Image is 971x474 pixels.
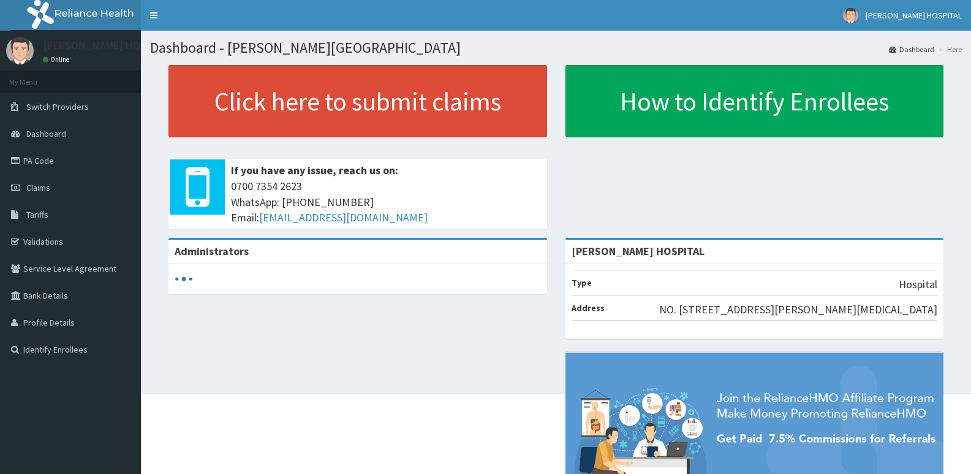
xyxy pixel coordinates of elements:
[889,44,934,55] a: Dashboard
[231,163,398,177] b: If you have any issue, reach us on:
[572,277,592,288] b: Type
[572,244,705,258] strong: [PERSON_NAME] HOSPITAL
[43,55,72,64] a: Online
[659,302,937,318] p: NO. [STREET_ADDRESS][PERSON_NAME][MEDICAL_DATA]
[168,65,547,137] a: Click here to submit claims
[565,65,944,137] a: How to Identify Enrollees
[572,302,605,313] b: Address
[175,270,193,288] svg: audio-loading
[26,182,50,193] span: Claims
[175,244,249,258] b: Administrators
[866,10,962,21] span: [PERSON_NAME] HOSPITAL
[6,37,34,64] img: User Image
[899,277,937,292] p: Hospital
[843,8,858,23] img: User Image
[231,178,541,226] span: 0700 7354 2623 WhatsApp: [PHONE_NUMBER] Email:
[26,128,66,139] span: Dashboard
[26,209,48,220] span: Tariffs
[26,101,89,112] span: Switch Providers
[935,44,962,55] li: Here
[43,40,173,51] p: [PERSON_NAME] HOSPITAL
[259,210,428,224] a: [EMAIL_ADDRESS][DOMAIN_NAME]
[150,40,962,56] h1: Dashboard - [PERSON_NAME][GEOGRAPHIC_DATA]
